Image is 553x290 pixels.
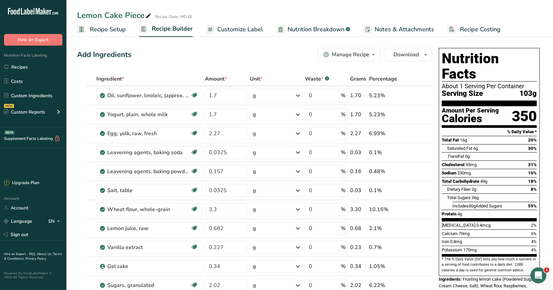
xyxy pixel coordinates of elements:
span: Nutrition Breakdown [288,25,344,34]
span: 170mg [463,247,477,252]
span: Fat [447,154,464,159]
div: Amount Per Serving [442,108,499,114]
div: 1.70 [350,92,366,100]
div: g [253,243,256,251]
section: % Daily Value * [442,128,537,136]
span: 10% [528,170,537,175]
span: 16g [460,138,467,143]
div: 1.05% [369,262,401,270]
div: Waste [305,75,329,83]
div: 5.23% [369,92,401,100]
div: Wheat flour, whole-grain [107,205,190,213]
span: Grams [350,75,366,83]
span: 230mg [457,170,471,175]
div: g [253,205,256,213]
span: 4% [531,247,537,252]
a: Language [4,215,32,227]
span: 103g [519,90,537,98]
iframe: Intercom live chat [530,267,546,283]
div: Oil, sunflower, linoleic, (approx. 65%) [107,92,190,100]
div: Lemon juice, raw [107,224,190,232]
span: 2% [531,223,537,228]
button: Download [385,48,432,61]
div: 2.1% [369,224,401,232]
span: Download [394,51,419,59]
div: Leavening agents, baking soda [107,148,190,156]
div: Leavening agents, baking powder, low-sodium [107,167,190,175]
div: g [253,281,256,289]
div: 0.34 [350,262,366,270]
div: Recipe Code: MD EE [155,14,192,20]
div: 10.16% [369,205,401,213]
span: Ingredient [96,75,124,83]
div: 0.1% [369,186,401,194]
span: Unit [250,75,262,83]
div: Upgrade Plan [4,180,39,186]
div: Gel cake [107,262,190,270]
span: Total Fat [442,138,459,143]
span: 0.4mcg [476,223,491,228]
div: g [253,186,256,194]
div: 3.30 [350,205,366,213]
h1: Nutrition Facts [442,51,537,82]
section: * The % Daily Value (DV) tells you how much a nutrient in a serving of food contributes to a dail... [442,257,537,273]
div: Salt, table [107,186,190,194]
div: g [253,262,256,270]
span: 95mg [466,162,477,167]
div: 0.16 [350,167,366,175]
a: Recipe Setup [77,22,126,37]
div: Sugars, granulated [107,281,190,289]
span: 8% [531,187,537,192]
span: Dietary Fiber [447,187,471,192]
span: Total Carbohydrate [442,179,479,184]
span: Iron [442,239,449,244]
div: NEW [4,104,14,108]
span: 1 [544,267,549,273]
div: 0.7% [369,243,401,251]
a: Nutrition Breakdown [276,22,350,37]
span: 20% [528,138,537,143]
span: Sodium [442,170,456,175]
div: EN [48,217,62,225]
span: 2g [472,187,476,192]
div: 0.03 [350,148,366,156]
span: Recipe Builder [152,24,193,33]
div: Vanilla extract [107,243,190,251]
span: Serving Size [442,90,483,98]
div: 5.23% [369,111,401,119]
a: About Us . [37,252,53,256]
span: Calcium [442,231,458,236]
div: 0.68 [350,224,366,232]
span: Notes & Attachments [375,25,434,34]
a: Recipe Builder [139,21,193,37]
div: g [253,167,256,175]
span: Total Sugars [447,195,471,200]
span: Includes Added Sugars [452,203,502,208]
div: Manage Recipe [332,51,369,59]
div: About 1 Serving Per Container [442,83,537,90]
div: 0.03 [350,186,366,194]
span: 18% [528,179,537,184]
span: Ingredients: [439,277,462,282]
span: 49g [480,179,487,184]
div: 0.48% [369,167,401,175]
span: 31% [528,162,537,167]
div: 350 [512,108,537,125]
div: g [253,130,256,138]
a: Privacy Policy [26,256,46,261]
span: Recipe Costing [460,25,501,34]
div: 2.27 [350,130,366,138]
span: 6g [473,146,478,151]
a: FAQ . [29,252,37,256]
span: 59% [528,203,537,208]
button: Manage Recipe [318,48,380,61]
div: g [253,148,256,156]
span: Percentage [369,75,397,83]
div: Powered By FoodLabelMaker © 2025 All Rights Reserved [4,271,62,279]
div: 2.02 [350,281,366,289]
a: Customize Label [206,22,263,37]
div: g [253,224,256,232]
span: Amount [205,75,227,83]
span: 4g [457,211,462,216]
div: g [253,92,256,100]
